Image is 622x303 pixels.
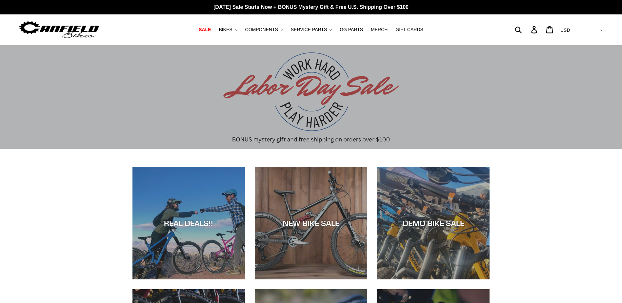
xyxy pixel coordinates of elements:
button: SERVICE PARTS [288,25,335,34]
span: MERCH [371,27,388,32]
a: REAL DEALS!! [132,167,245,279]
a: DEMO BIKE SALE [377,167,490,279]
img: Canfield Bikes [18,19,100,40]
span: GG PARTS [340,27,363,32]
button: BIKES [215,25,240,34]
div: REAL DEALS!! [132,218,245,228]
div: NEW BIKE SALE [255,218,367,228]
span: BIKES [219,27,232,32]
a: GIFT CARDS [392,25,427,34]
button: COMPONENTS [242,25,286,34]
span: SALE [199,27,211,32]
div: DEMO BIKE SALE [377,218,490,228]
a: SALE [195,25,214,34]
input: Search [518,22,535,37]
span: SERVICE PARTS [291,27,327,32]
a: MERCH [368,25,391,34]
span: GIFT CARDS [395,27,423,32]
a: GG PARTS [336,25,366,34]
a: NEW BIKE SALE [255,167,367,279]
span: COMPONENTS [245,27,278,32]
